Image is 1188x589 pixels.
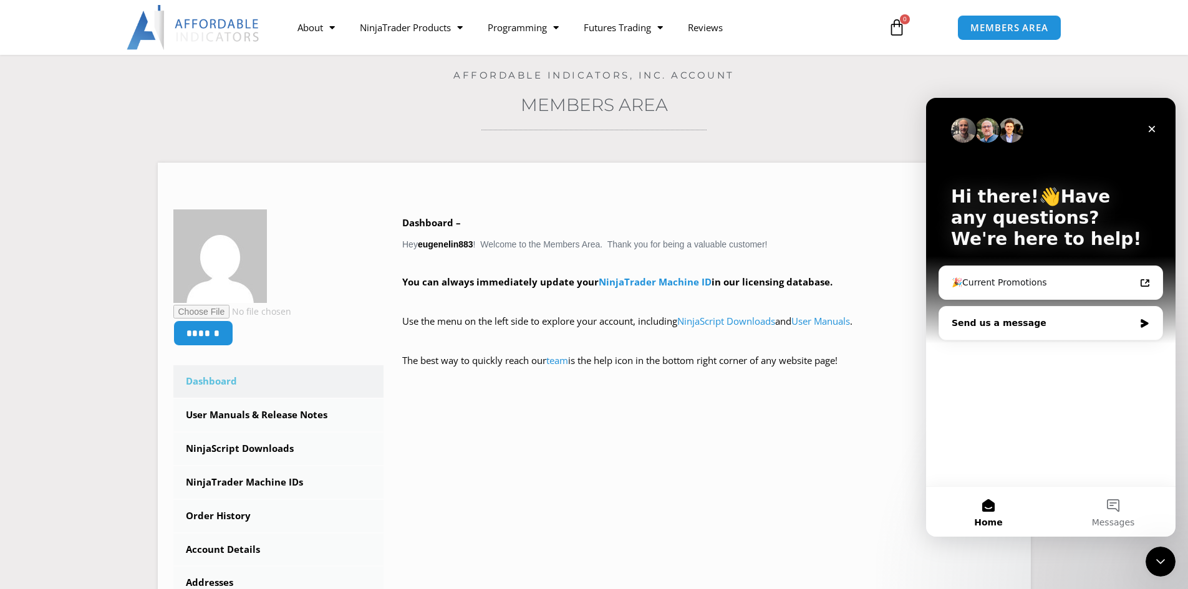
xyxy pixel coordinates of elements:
[675,13,735,42] a: Reviews
[475,13,571,42] a: Programming
[970,23,1048,32] span: MEMBERS AREA
[546,354,568,366] a: team
[402,352,1015,387] p: The best way to quickly reach our is the help icon in the bottom right corner of any website page!
[900,14,910,24] span: 0
[869,9,924,45] a: 0
[173,500,384,532] a: Order History
[173,365,384,398] a: Dashboard
[173,466,384,499] a: NinjaTrader Machine IDs
[402,275,833,288] strong: You can always immediately update your in our licensing database.
[1146,547,1176,577] iframe: Intercom live chat
[347,13,475,42] a: NinjaTrader Products
[173,209,267,303] img: ce5c3564b8d766905631c1cffdfddf4fd84634b52f3d98752d85c5da480e954d
[285,13,874,42] nav: Menu
[402,216,461,229] b: Dashboard –
[677,315,775,327] a: NinjaScript Downloads
[957,15,1061,41] a: MEMBERS AREA
[791,315,850,327] a: User Manuals
[926,98,1176,537] iframe: Intercom live chat
[173,534,384,566] a: Account Details
[599,275,712,288] a: NinjaTrader Machine ID
[402,214,1015,387] div: Hey ! Welcome to the Members Area. Thank you for being a valuable customer!
[173,433,384,465] a: NinjaScript Downloads
[418,239,473,249] strong: eugenelin883
[521,94,668,115] a: Members Area
[571,13,675,42] a: Futures Trading
[173,399,384,431] a: User Manuals & Release Notes
[453,69,735,81] a: Affordable Indicators, Inc. Account
[127,5,261,50] img: LogoAI | Affordable Indicators – NinjaTrader
[402,313,1015,348] p: Use the menu on the left side to explore your account, including and .
[285,13,347,42] a: About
